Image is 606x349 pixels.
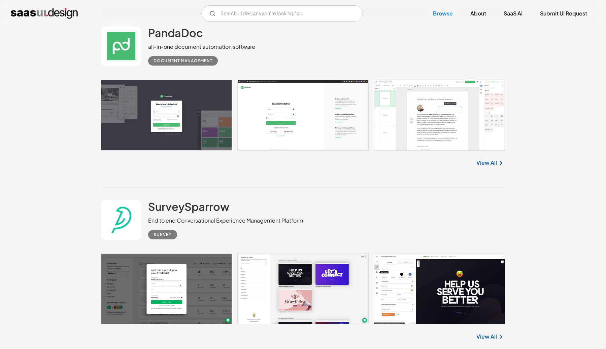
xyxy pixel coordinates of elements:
[476,159,497,167] a: View All
[148,200,229,217] a: SurveySparrow
[532,6,595,21] a: Submit UI Request
[148,43,255,51] div: all-in-one document automation software
[11,8,78,19] a: home
[201,5,363,22] input: Search UI designs you're looking for...
[462,6,494,21] a: About
[148,26,203,43] a: PandaDoc
[425,6,461,21] a: Browse
[201,5,363,22] form: Email Form
[476,333,497,341] a: View All
[148,200,229,213] h2: SurveySparrow
[154,231,172,239] div: Survey
[154,57,212,65] div: Document Management
[496,6,531,21] a: SaaS Ai
[148,26,203,39] h2: PandaDoc
[148,217,303,225] div: End to end Conversational Experience Management Platform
